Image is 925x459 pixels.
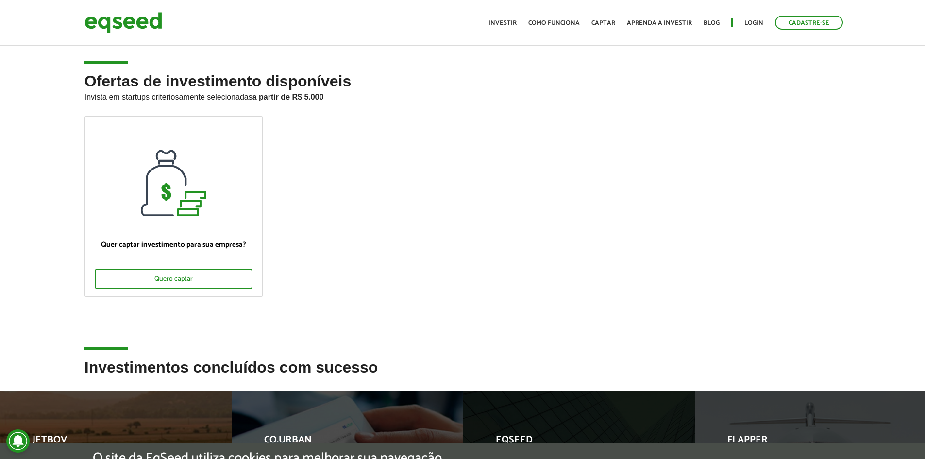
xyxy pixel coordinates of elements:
[84,90,841,102] p: Invista em startups criteriosamente selecionadas
[727,434,879,451] p: Flapper
[627,20,692,26] a: Aprenda a investir
[704,20,720,26] a: Blog
[84,10,162,35] img: EqSeed
[775,16,843,30] a: Cadastre-se
[252,93,324,101] strong: a partir de R$ 5.000
[264,434,416,451] p: Co.Urban
[84,359,841,391] h2: Investimentos concluídos com sucesso
[33,434,185,451] p: JetBov
[84,116,263,297] a: Quer captar investimento para sua empresa? Quero captar
[84,73,841,116] h2: Ofertas de investimento disponíveis
[95,269,252,289] div: Quero captar
[591,20,615,26] a: Captar
[744,20,763,26] a: Login
[528,20,580,26] a: Como funciona
[496,434,648,451] p: EqSeed
[95,240,252,249] p: Quer captar investimento para sua empresa?
[488,20,517,26] a: Investir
